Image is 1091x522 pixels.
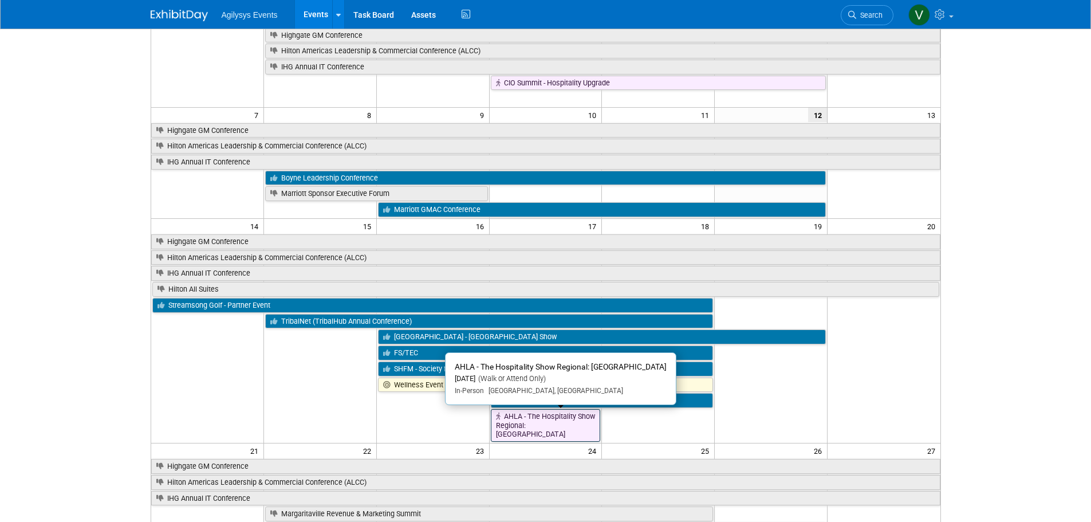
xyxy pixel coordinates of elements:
a: IHG Annual IT Conference [265,60,940,74]
div: [DATE] [455,374,667,384]
a: TribalNet (TribalHub Annual Conference) [265,314,713,329]
a: Highgate GM Conference [151,234,940,249]
a: Margaritaville Revenue & Marketing Summit [265,507,713,521]
a: Hilton All Suites [152,282,939,297]
a: [GEOGRAPHIC_DATA] - [GEOGRAPHIC_DATA] Show [378,329,826,344]
span: 25 [700,443,714,458]
a: IHG Annual IT Conference [151,266,940,281]
a: FS/TEC [378,346,714,360]
span: 17 [587,219,601,233]
span: 10 [587,108,601,122]
a: Hilton Americas Leadership & Commercial Conference (ALCC) [151,475,940,490]
span: 22 [362,443,376,458]
span: 20 [926,219,940,233]
span: 12 [808,108,827,122]
a: AHLA - The Hospitality Show Regional: [GEOGRAPHIC_DATA] [491,409,601,442]
span: 11 [700,108,714,122]
a: SHFM - Society for Hospitality Foodservice Management 2025 [378,362,714,376]
span: 15 [362,219,376,233]
a: Wellness Event Sponsorship 2025 [378,378,714,393]
a: Marriott Sponsor Executive Forum [265,186,488,201]
a: CIO Summit - Hospitality Upgrade [491,76,826,91]
img: Vaitiare Munoz [908,4,930,26]
a: Search [841,5,893,25]
span: 8 [366,108,376,122]
span: [GEOGRAPHIC_DATA], [GEOGRAPHIC_DATA] [484,387,623,395]
span: 21 [249,443,263,458]
span: 14 [249,219,263,233]
a: Hilton Americas Leadership & Commercial Conference (ALCC) [265,44,940,58]
a: Boyne Leadership Conference [265,171,826,186]
span: 16 [475,219,489,233]
span: In-Person [455,387,484,395]
a: Marriott GMAC Conference [378,202,826,217]
span: 26 [813,443,827,458]
span: 7 [253,108,263,122]
span: Search [856,11,883,19]
a: IHG Annual IT Conference [151,491,940,506]
span: 27 [926,443,940,458]
img: ExhibitDay [151,10,208,21]
span: 24 [587,443,601,458]
span: 23 [475,443,489,458]
a: Streamsong Golf - Partner Event [152,298,714,313]
a: Hilton Americas Leadership & Commercial Conference (ALCC) [151,139,940,154]
span: 9 [479,108,489,122]
span: Agilysys Events [222,10,278,19]
span: 13 [926,108,940,122]
a: Hilton Americas Leadership & Commercial Conference (ALCC) [151,250,940,265]
a: IHG Annual IT Conference [151,155,940,170]
span: AHLA - The Hospitality Show Regional: [GEOGRAPHIC_DATA] [455,362,667,371]
span: (Walk or Attend Only) [475,374,546,383]
a: Highgate GM Conference [151,459,940,474]
a: Highgate GM Conference [151,123,940,138]
span: 19 [813,219,827,233]
span: 18 [700,219,714,233]
a: Highgate GM Conference [265,28,940,43]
